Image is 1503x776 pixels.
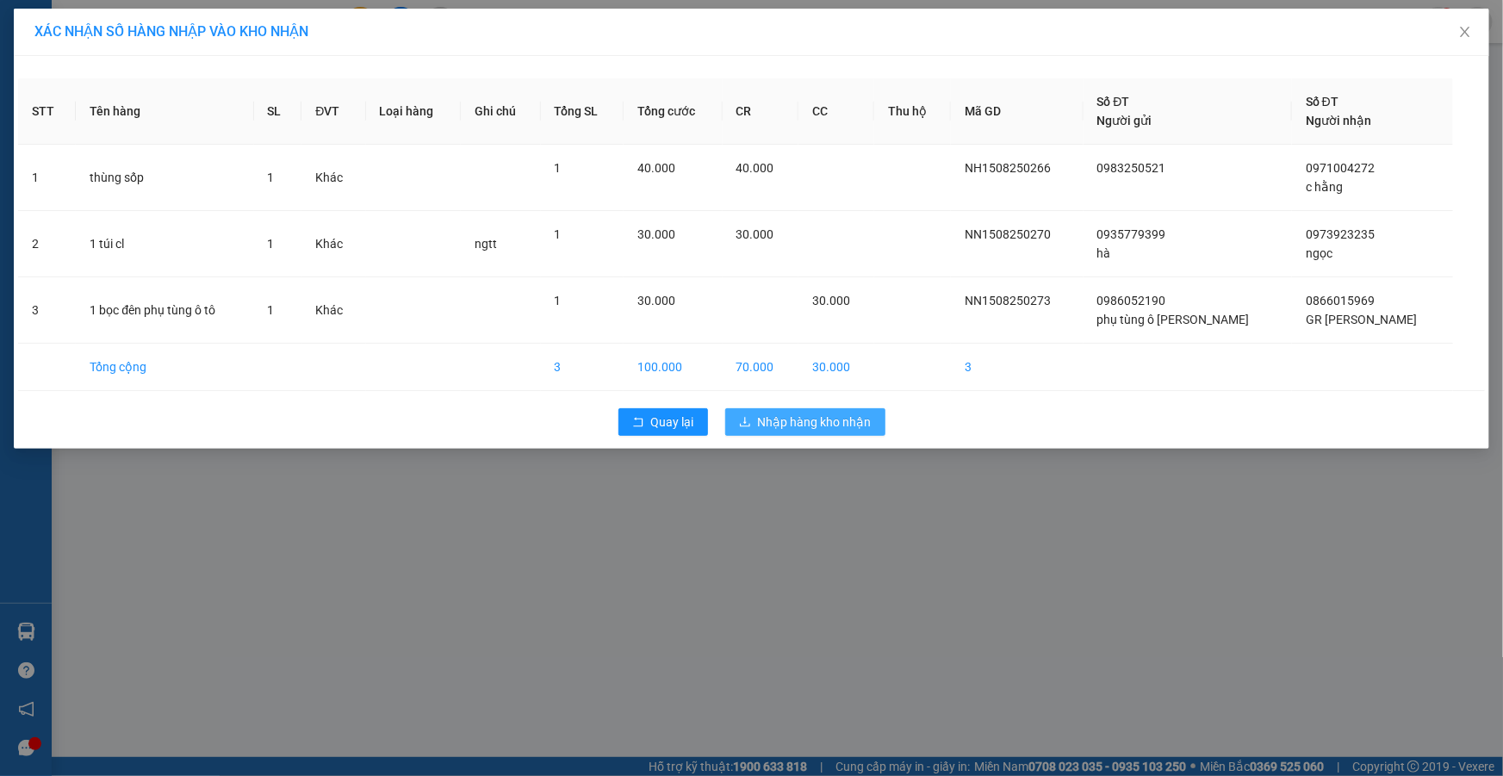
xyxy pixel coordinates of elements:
[965,294,1051,307] span: NN1508250273
[461,78,541,145] th: Ghi chú
[1097,161,1166,175] span: 0983250521
[254,78,302,145] th: SL
[723,344,798,391] td: 70.000
[651,413,694,431] span: Quay lại
[736,161,774,175] span: 40.000
[1097,114,1152,127] span: Người gửi
[76,145,253,211] td: thùng sốp
[301,211,365,277] td: Khác
[965,161,1051,175] span: NH1508250266
[874,78,951,145] th: Thu hộ
[1306,294,1375,307] span: 0866015969
[541,78,624,145] th: Tổng SL
[555,161,562,175] span: 1
[637,294,675,307] span: 30.000
[1306,227,1375,241] span: 0973923235
[1306,114,1371,127] span: Người nhận
[1306,313,1417,326] span: GR [PERSON_NAME]
[758,413,872,431] span: Nhập hàng kho nhận
[798,78,874,145] th: CC
[1306,246,1332,260] span: ngọc
[76,277,253,344] td: 1 bọc đên phụ tùng ô tô
[301,277,365,344] td: Khác
[798,344,874,391] td: 30.000
[618,408,708,436] button: rollbackQuay lại
[1097,313,1250,326] span: phụ tùng ô [PERSON_NAME]
[18,145,76,211] td: 1
[637,227,675,241] span: 30.000
[268,303,275,317] span: 1
[18,78,76,145] th: STT
[1097,95,1130,109] span: Số ĐT
[1097,246,1111,260] span: hà
[301,78,365,145] th: ĐVT
[366,78,461,145] th: Loại hàng
[268,237,275,251] span: 1
[1306,180,1343,194] span: c hằng
[301,145,365,211] td: Khác
[965,227,1051,241] span: NN1508250270
[1306,161,1375,175] span: 0971004272
[1097,227,1166,241] span: 0935779399
[541,344,624,391] td: 3
[812,294,850,307] span: 30.000
[34,23,308,40] span: XÁC NHẬN SỐ HÀNG NHẬP VÀO KHO NHẬN
[76,211,253,277] td: 1 túi cl
[624,78,723,145] th: Tổng cước
[951,344,1083,391] td: 3
[624,344,723,391] td: 100.000
[736,227,774,241] span: 30.000
[268,171,275,184] span: 1
[637,161,675,175] span: 40.000
[739,416,751,430] span: download
[1306,95,1338,109] span: Số ĐT
[1441,9,1489,57] button: Close
[725,408,885,436] button: downloadNhập hàng kho nhận
[18,277,76,344] td: 3
[1097,294,1166,307] span: 0986052190
[1458,25,1472,39] span: close
[76,344,253,391] td: Tổng cộng
[723,78,798,145] th: CR
[555,294,562,307] span: 1
[18,211,76,277] td: 2
[76,78,253,145] th: Tên hàng
[632,416,644,430] span: rollback
[555,227,562,241] span: 1
[475,237,497,251] span: ngtt
[951,78,1083,145] th: Mã GD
